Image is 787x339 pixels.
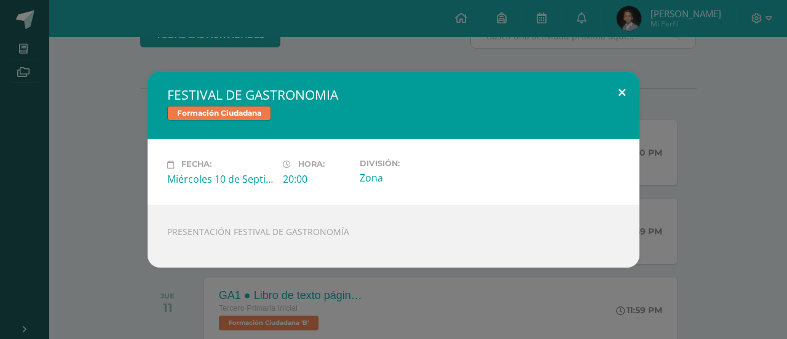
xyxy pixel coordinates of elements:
label: División: [360,159,465,168]
div: 20:00 [283,172,350,186]
button: Close (Esc) [604,71,639,113]
span: Formación Ciudadana [167,106,271,121]
h2: FESTIVAL DE GASTRONOMIA [167,86,620,103]
span: Fecha: [181,160,212,169]
div: PRESENTACIÓN FESTIVAL DE GASTRONOMÍA [148,205,639,268]
span: Hora: [298,160,325,169]
div: Zona [360,171,465,185]
div: Miércoles 10 de Septiembre [167,172,273,186]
